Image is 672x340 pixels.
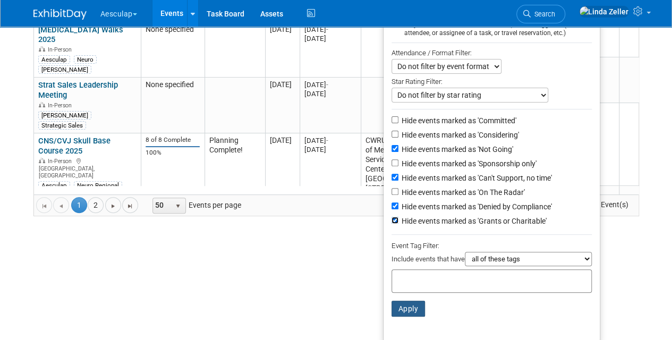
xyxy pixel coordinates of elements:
[153,198,171,213] span: 50
[38,121,86,130] div: Strategic Sales
[304,145,356,154] div: [DATE]
[392,301,426,317] button: Apply
[88,197,104,213] a: 2
[392,240,592,252] div: Event Tag Filter:
[531,10,555,18] span: Search
[122,197,138,213] a: Go to the last page
[304,89,356,98] div: [DATE]
[399,144,513,155] label: Hide events marked as 'Not Going'
[146,80,200,90] div: None specified
[326,137,328,144] span: -
[399,201,552,212] label: Hide events marked as 'Denied by Compliance'
[174,202,182,210] span: select
[38,55,70,64] div: Aesculap
[392,252,592,269] div: Include events that have
[392,21,592,37] div: Only show events that either I created, or I am tagged in (as attendee, or assignee of a task, or...
[361,133,415,216] td: CWRU School of Medicine Service Center [GEOGRAPHIC_DATA][STREET_ADDRESS][PERSON_NAME]
[304,34,356,43] div: [DATE]
[48,46,75,53] span: In-Person
[38,181,70,190] div: Aesculap
[205,133,265,216] td: Planning Complete!
[326,81,328,89] span: -
[399,173,552,183] label: Hide events marked as 'Can't Support, no time'
[265,133,300,216] td: [DATE]
[399,187,525,198] label: Hide events marked as 'On The Radar'
[38,65,91,74] div: [PERSON_NAME]
[74,55,97,64] div: Neuro
[399,158,537,169] label: Hide events marked as 'Sponsorship only'
[399,115,516,126] label: Hide events marked as 'Committed'
[304,25,356,34] div: [DATE]
[146,136,200,144] div: 8 of 8 Complete
[39,46,45,52] img: In-Person Event
[392,74,592,88] div: Star Rating Filter:
[38,156,136,180] div: [GEOGRAPHIC_DATA], [GEOGRAPHIC_DATA]
[139,197,252,213] span: Events per page
[126,202,134,210] span: Go to the last page
[146,25,200,35] div: None specified
[38,25,123,45] a: [MEDICAL_DATA] Walks 2025
[74,181,122,190] div: Neuro Regional
[579,6,629,18] img: Linda Zeller
[39,102,45,107] img: In-Person Event
[48,158,75,165] span: In-Person
[399,130,519,140] label: Hide events marked as 'Considering'
[57,202,65,210] span: Go to the previous page
[304,80,356,89] div: [DATE]
[36,197,52,213] a: Go to the first page
[48,102,75,109] span: In-Person
[392,47,592,59] div: Attendance / Format Filter:
[109,202,117,210] span: Go to the next page
[105,197,121,213] a: Go to the next page
[399,216,547,226] label: Hide events marked as 'Grants or Charitable'
[40,202,48,210] span: Go to the first page
[146,149,200,157] div: 100%
[71,197,87,213] span: 1
[38,136,110,156] a: CNS/CVJ Skull Base Course 2025
[38,111,91,120] div: [PERSON_NAME]
[33,9,87,20] img: ExhibitDay
[516,5,565,23] a: Search
[265,78,300,133] td: [DATE]
[53,197,69,213] a: Go to the previous page
[326,25,328,33] span: -
[39,158,45,163] img: In-Person Event
[304,136,356,145] div: [DATE]
[265,22,300,78] td: [DATE]
[38,80,118,100] a: Strat Sales Leadership Meeting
